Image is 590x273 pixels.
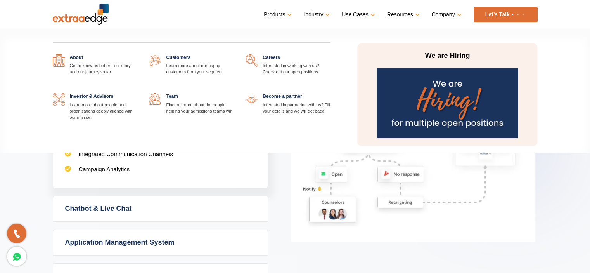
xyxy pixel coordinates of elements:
[374,51,520,61] p: We are Hiring
[53,230,268,255] a: Application Management System
[65,165,256,181] li: Campaign Analytics
[387,9,418,20] a: Resources
[474,7,538,22] a: Let’s Talk
[264,9,290,20] a: Products
[342,9,373,20] a: Use Cases
[53,196,268,221] a: Chatbot & Live Chat
[304,9,328,20] a: Industry
[65,150,256,165] li: Integrated Communication Channels
[432,9,460,20] a: Company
